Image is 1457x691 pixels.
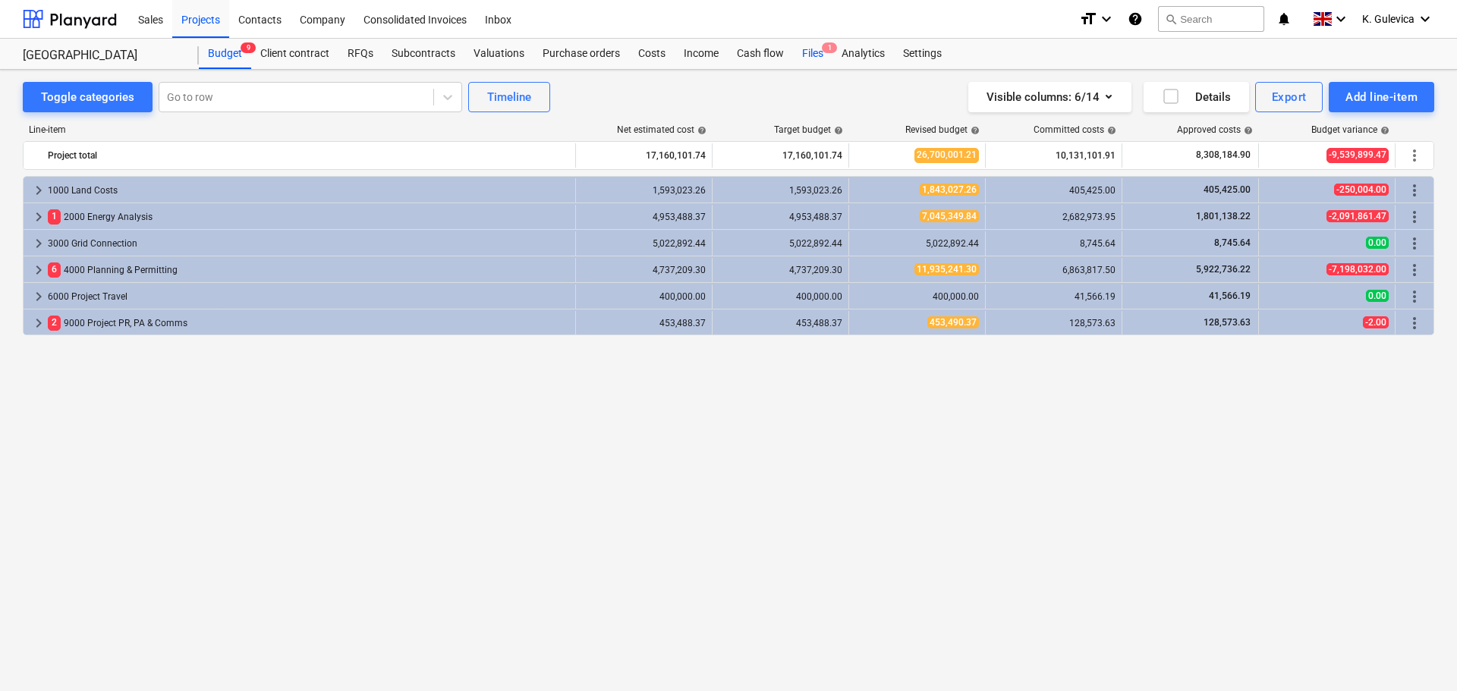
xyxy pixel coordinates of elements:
span: keyboard_arrow_right [30,261,48,279]
div: Settings [894,39,951,69]
div: Net estimated cost [617,124,706,135]
div: 9000 Project PR, PA & Comms [48,311,569,335]
button: Export [1255,82,1323,112]
div: 400,000.00 [582,291,706,302]
span: -9,539,899.47 [1326,148,1389,162]
div: 5,022,892.44 [582,238,706,249]
a: Costs [629,39,675,69]
span: keyboard_arrow_right [30,314,48,332]
a: Files1 [793,39,832,69]
button: Search [1158,6,1264,32]
div: 128,573.63 [992,318,1116,328]
div: Budget variance [1311,124,1389,135]
span: 1,801,138.22 [1194,211,1252,221]
button: Toggle categories [23,82,153,112]
span: 1,843,027.26 [920,184,979,196]
span: 8,308,184.90 [1194,149,1252,162]
span: 26,700,001.21 [914,148,979,162]
div: 453,488.37 [719,318,842,328]
span: K. Gulevica [1362,13,1415,25]
span: help [831,126,843,135]
div: Details [1162,87,1231,107]
a: Purchase orders [533,39,629,69]
a: Budget9 [199,39,251,69]
span: 5,922,736.22 [1194,264,1252,275]
div: 4,737,209.30 [719,265,842,275]
button: Timeline [468,82,550,112]
span: keyboard_arrow_right [30,208,48,226]
div: 4000 Planning & Permitting [48,258,569,282]
div: 5,022,892.44 [855,238,979,249]
button: Details [1144,82,1249,112]
div: Line-item [23,124,577,135]
div: 41,566.19 [992,291,1116,302]
a: Cash flow [728,39,793,69]
span: -2.00 [1363,316,1389,328]
div: 17,160,101.74 [582,143,706,168]
span: 0.00 [1366,237,1389,249]
div: 4,953,488.37 [719,212,842,222]
span: 11,935,241.30 [914,263,979,275]
div: Timeline [487,87,531,107]
div: 1,593,023.26 [582,185,706,196]
a: Subcontracts [382,39,464,69]
span: 128,573.63 [1202,317,1252,328]
div: 17,160,101.74 [719,143,842,168]
span: search [1165,13,1177,25]
div: Export [1272,87,1307,107]
div: Project total [48,143,569,168]
i: notifications [1276,10,1292,28]
span: More actions [1405,146,1424,165]
span: More actions [1405,208,1424,226]
button: Add line-item [1329,82,1434,112]
div: 4,953,488.37 [582,212,706,222]
div: 6,863,817.50 [992,265,1116,275]
span: 6 [48,262,61,277]
div: 8,745.64 [992,238,1116,249]
span: More actions [1405,314,1424,332]
i: keyboard_arrow_down [1416,10,1434,28]
span: 1 [48,209,61,224]
span: 2 [48,316,61,330]
div: 400,000.00 [855,291,979,302]
div: 4,737,209.30 [582,265,706,275]
div: 10,131,101.91 [992,143,1116,168]
span: 8,745.64 [1213,237,1252,248]
div: Chat Widget [1381,618,1457,691]
div: Files [793,39,832,69]
div: Income [675,39,728,69]
div: 1000 Land Costs [48,178,569,203]
div: 2,682,973.95 [992,212,1116,222]
a: RFQs [338,39,382,69]
div: Revised budget [905,124,980,135]
div: Committed costs [1034,124,1116,135]
div: 3000 Grid Connection [48,231,569,256]
div: Visible columns : 6/14 [987,87,1113,107]
span: help [1377,126,1389,135]
span: 41,566.19 [1207,291,1252,301]
a: Analytics [832,39,894,69]
div: 5,022,892.44 [719,238,842,249]
span: More actions [1405,261,1424,279]
a: Valuations [464,39,533,69]
div: 2000 Energy Analysis [48,205,569,229]
a: Client contract [251,39,338,69]
i: format_size [1079,10,1097,28]
div: Toggle categories [41,87,134,107]
span: -250,004.00 [1334,184,1389,196]
span: help [1104,126,1116,135]
span: More actions [1405,287,1424,306]
span: More actions [1405,181,1424,199]
i: Knowledge base [1128,10,1143,28]
button: Visible columns:6/14 [968,82,1131,112]
span: 453,490.37 [927,316,979,328]
div: Add line-item [1345,87,1418,107]
div: [GEOGRAPHIC_DATA] [23,48,181,64]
